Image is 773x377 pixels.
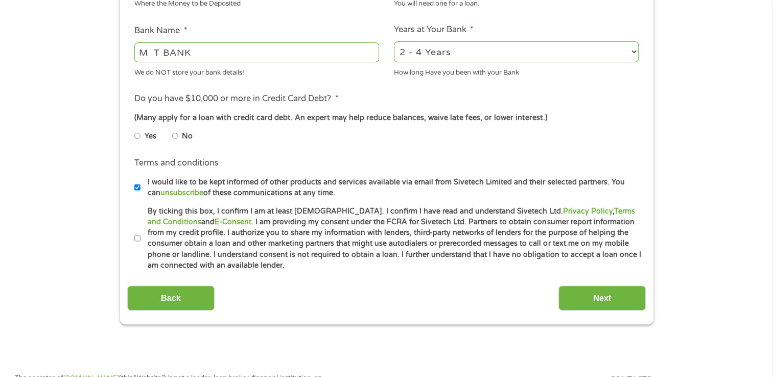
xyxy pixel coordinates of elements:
a: Terms and Conditions [148,207,635,226]
label: Terms and conditions [134,158,219,169]
a: unsubscribe [160,188,203,197]
label: By ticking this box, I confirm I am at least [DEMOGRAPHIC_DATA]. I confirm I have read and unders... [140,206,642,271]
a: Privacy Policy [563,207,612,216]
label: Yes [145,131,156,142]
input: Next [558,286,646,311]
label: Bank Name [134,26,187,36]
label: I would like to be kept informed of other products and services available via email from Sivetech... [140,177,642,199]
label: Do you have $10,000 or more in Credit Card Debt? [134,93,338,104]
div: How long Have you been with your Bank [394,64,639,78]
div: We do NOT store your bank details! [134,64,379,78]
input: Back [127,286,215,311]
label: Years at Your Bank [394,25,474,35]
a: E-Consent [215,218,251,226]
div: (Many apply for a loan with credit card debt. An expert may help reduce balances, waive late fees... [134,112,638,124]
label: No [182,131,193,142]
